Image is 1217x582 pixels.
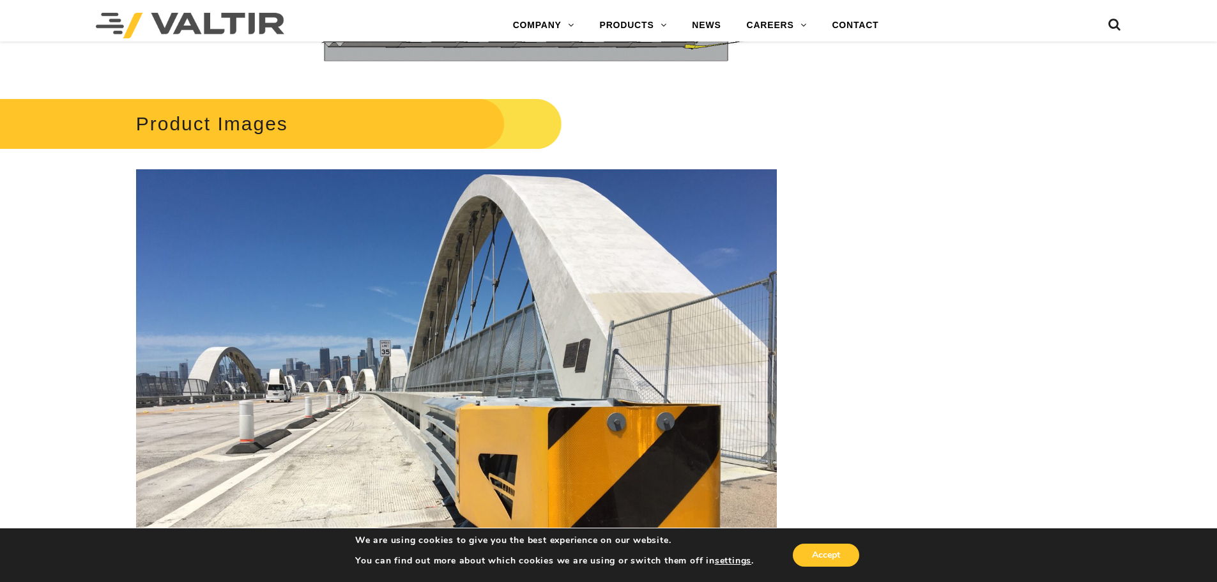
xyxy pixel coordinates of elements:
[587,13,680,38] a: PRODUCTS
[355,555,754,567] p: You can find out more about which cookies we are using or switch them off in .
[679,13,733,38] a: NEWS
[355,535,754,546] p: We are using cookies to give you the best experience on our website.
[96,13,284,38] img: Valtir
[715,555,751,567] button: settings
[819,13,891,38] a: CONTACT
[734,13,820,38] a: CAREERS
[500,13,587,38] a: COMPANY
[793,544,859,567] button: Accept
